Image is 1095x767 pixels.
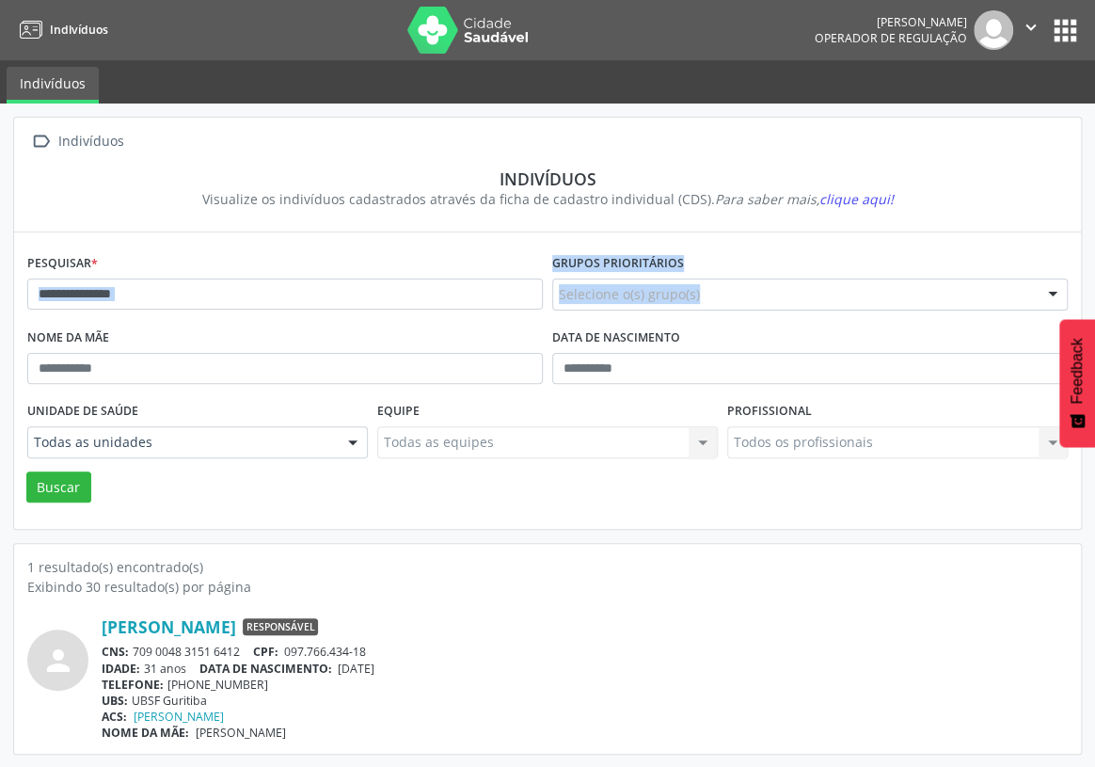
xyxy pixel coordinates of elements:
i:  [27,128,55,155]
label: Grupos prioritários [552,249,684,279]
label: Equipe [377,397,420,426]
span: [DATE] [338,661,374,677]
span: Indivíduos [50,22,108,38]
span: [PERSON_NAME] [196,725,286,741]
div: Indivíduos [55,128,127,155]
span: ACS: [102,709,127,725]
i: person [41,644,75,678]
label: Pesquisar [27,249,98,279]
span: Selecione o(s) grupo(s) [559,284,700,304]
div: 1 resultado(s) encontrado(s) [27,557,1068,577]
label: Unidade de saúde [27,397,138,426]
button:  [1013,10,1049,50]
span: CPF: [253,644,278,660]
label: Profissional [727,397,812,426]
span: 097.766.434-18 [284,644,366,660]
span: TELEFONE: [102,677,164,693]
span: NOME DA MÃE: [102,725,189,741]
i:  [1021,17,1041,38]
a: [PERSON_NAME] [134,709,224,725]
label: Nome da mãe [27,324,109,353]
a:  Indivíduos [27,128,127,155]
i: Para saber mais, [715,190,894,208]
span: Feedback [1069,338,1086,404]
div: 709 0048 3151 6412 [102,644,1068,660]
span: Responsável [243,618,318,635]
a: Indivíduos [13,14,108,45]
div: Exibindo 30 resultado(s) por página [27,577,1068,597]
span: IDADE: [102,661,140,677]
span: CNS: [102,644,129,660]
button: Feedback - Mostrar pesquisa [1059,319,1095,447]
div: [PHONE_NUMBER] [102,677,1068,693]
div: Indivíduos [40,168,1055,189]
div: [PERSON_NAME] [815,14,967,30]
img: img [974,10,1013,50]
span: DATA DE NASCIMENTO: [199,661,332,677]
label: Data de nascimento [552,324,680,353]
button: Buscar [26,471,91,503]
span: clique aqui! [819,190,894,208]
a: [PERSON_NAME] [102,616,236,637]
div: 31 anos [102,661,1068,677]
span: UBS: [102,693,128,709]
button: apps [1049,14,1082,47]
span: Operador de regulação [815,30,967,46]
div: UBSF Guritiba [102,693,1068,709]
div: Visualize os indivíduos cadastrados através da ficha de cadastro individual (CDS). [40,189,1055,209]
a: Indivíduos [7,67,99,104]
span: Todas as unidades [34,433,329,452]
